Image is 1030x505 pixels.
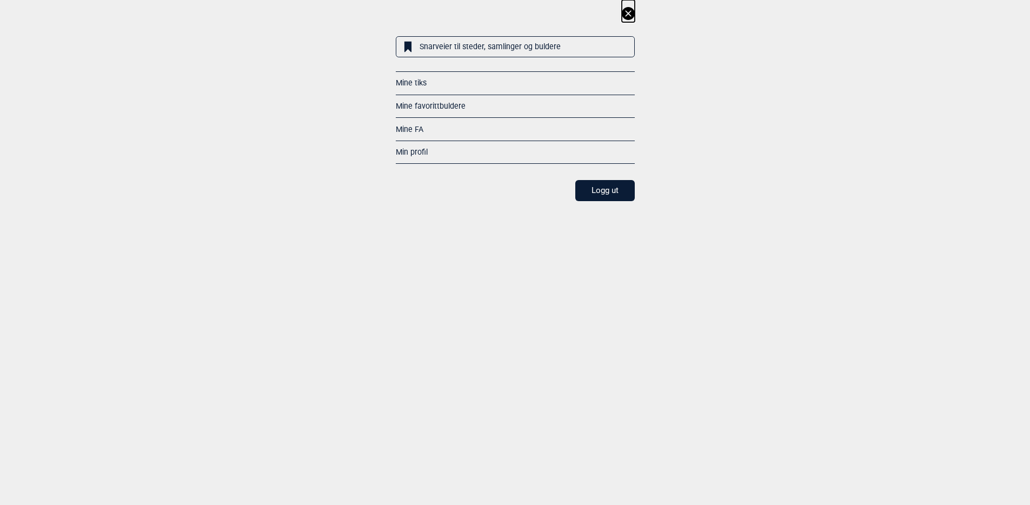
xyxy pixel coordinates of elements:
[396,102,466,110] a: Mine favorittbuldere
[575,180,635,201] button: Logg ut
[396,148,428,156] a: Min profil
[396,125,423,134] a: Mine FA
[396,78,427,87] a: Mine tiks
[396,36,635,57] a: Snarveier til steder, samlinger og buldere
